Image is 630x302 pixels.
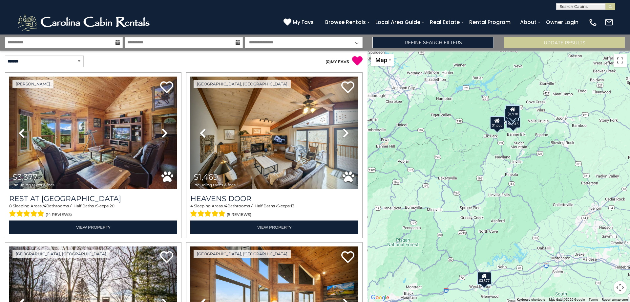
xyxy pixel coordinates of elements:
a: [PERSON_NAME] [12,80,53,88]
a: About [517,16,540,28]
span: $3,377 [12,172,37,182]
span: Map [375,57,387,63]
a: Rest at [GEOGRAPHIC_DATA] [9,194,177,203]
a: Report a map error [602,298,628,301]
button: Update Results [504,37,625,48]
img: Google [369,293,391,302]
a: Open this area in Google Maps (opens a new window) [369,293,391,302]
a: Add to favorites [160,81,173,95]
span: My Favs [293,18,314,26]
span: Map data ©2025 Google [549,298,585,301]
a: [GEOGRAPHIC_DATA], [GEOGRAPHIC_DATA] [194,250,291,258]
a: Add to favorites [341,81,354,95]
a: View Property [9,221,177,234]
div: $3,377 [477,272,492,285]
span: 0 [327,59,329,64]
button: Map camera controls [614,281,627,294]
a: Add to favorites [160,250,173,265]
a: [GEOGRAPHIC_DATA], [GEOGRAPHIC_DATA] [12,250,110,258]
div: $1,872 [504,108,519,121]
span: 1 Half Baths / [252,203,277,208]
h3: Rest at Mountain Crest [9,194,177,203]
span: 1 Half Baths / [71,203,96,208]
a: Add to favorites [341,250,354,265]
img: phone-regular-white.png [588,18,598,27]
a: Heavens Door [190,194,358,203]
span: 4 [44,203,46,208]
a: My Favs [283,18,315,27]
button: Toggle fullscreen view [614,54,627,67]
button: Keyboard shortcuts [517,297,545,302]
span: 20 [110,203,115,208]
a: Refine Search Filters [372,37,494,48]
div: $2,815 [506,115,520,128]
span: including taxes & fees [194,183,236,187]
img: White-1-2.png [16,12,153,32]
span: 4 [225,203,227,208]
a: (0)MY FAVS [325,59,349,64]
button: Change map style [371,54,394,66]
img: mail-regular-white.png [604,18,614,27]
span: $1,469 [194,172,218,182]
a: Rental Program [466,16,514,28]
span: ( ) [325,59,331,64]
a: Local Area Guide [372,16,424,28]
span: (14 reviews) [46,210,72,219]
div: $1,805 [505,105,519,118]
img: thumbnail_169221980.jpeg [190,77,358,189]
div: Sleeping Areas / Bathrooms / Sleeps: [9,203,177,219]
a: [GEOGRAPHIC_DATA], [GEOGRAPHIC_DATA] [194,80,291,88]
a: Real Estate [427,16,463,28]
img: thumbnail_164747674.jpeg [9,77,177,189]
div: $1,655 [490,116,504,129]
a: View Property [190,221,358,234]
span: 13 [291,203,294,208]
a: Browse Rentals [322,16,369,28]
a: Owner Login [543,16,582,28]
a: Terms (opens in new tab) [589,298,598,301]
span: 4 [190,203,193,208]
div: $1,938 [506,105,520,118]
span: (5 reviews) [227,210,251,219]
span: including taxes & fees [12,183,54,187]
span: 8 [9,203,12,208]
div: Sleeping Areas / Bathrooms / Sleeps: [190,203,358,219]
